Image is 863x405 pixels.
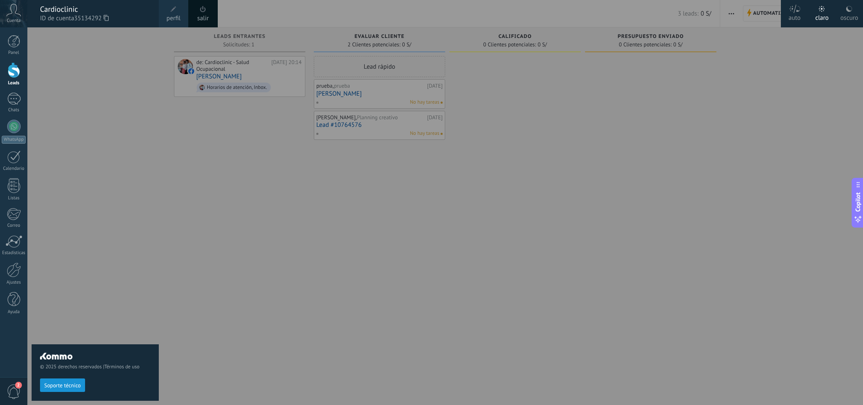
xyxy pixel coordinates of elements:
[2,223,26,228] div: Correo
[74,14,109,23] span: 35134292
[840,5,858,27] div: oscuro
[2,80,26,86] div: Leads
[788,5,801,27] div: auto
[2,107,26,113] div: Chats
[7,18,21,24] span: Cuenta
[40,378,85,392] button: Soporte técnico
[197,14,208,23] a: salir
[40,5,150,14] div: Cardioclinic
[104,364,139,370] a: Términos de uso
[2,196,26,201] div: Listas
[2,136,26,144] div: WhatsApp
[166,14,180,23] span: perfil
[15,382,22,389] span: 2
[2,309,26,315] div: Ayuda
[854,192,862,212] span: Copilot
[2,280,26,285] div: Ajustes
[2,166,26,172] div: Calendario
[40,364,150,370] span: © 2025 derechos reservados |
[815,5,829,27] div: claro
[40,14,150,23] span: ID de cuenta
[44,383,81,389] span: Soporte técnico
[40,382,85,388] a: Soporte técnico
[2,50,26,56] div: Panel
[2,250,26,256] div: Estadísticas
